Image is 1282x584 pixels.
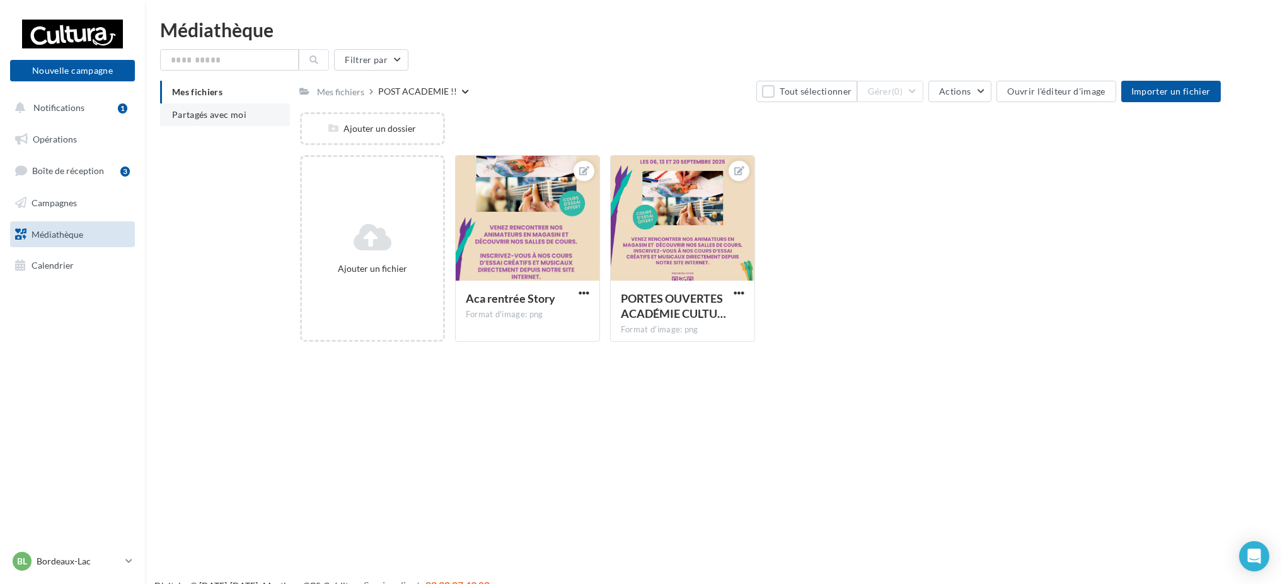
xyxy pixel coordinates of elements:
span: (0) [892,86,903,96]
span: Partagés avec moi [172,109,246,120]
div: Format d'image: png [466,309,589,320]
p: Bordeaux-Lac [37,555,120,568]
span: BL [17,555,27,568]
button: Gérer(0) [857,81,923,102]
span: Aca rentrée Story [466,291,555,305]
div: Médiathèque [160,20,1267,39]
div: Ajouter un fichier [307,262,438,275]
button: Tout sélectionner [756,81,857,102]
span: PORTES OUVERTES ACADÉMIE CULTURA BORDEAUX-LAC [621,291,726,320]
div: 1 [118,103,127,114]
a: Médiathèque [8,221,137,248]
span: Boîte de réception [32,165,104,176]
span: Calendrier [32,260,74,271]
button: Nouvelle campagne [10,60,135,81]
a: Calendrier [8,252,137,279]
button: Ouvrir l'éditeur d'image [996,81,1116,102]
button: Importer un fichier [1121,81,1221,102]
span: Campagnes [32,197,77,208]
a: Boîte de réception3 [8,157,137,184]
span: Opérations [33,134,77,144]
button: Notifications 1 [8,95,132,121]
div: Mes fichiers [318,86,365,98]
div: 3 [120,166,130,177]
div: Ajouter un dossier [302,122,443,135]
a: BL Bordeaux-Lac [10,549,135,573]
a: Opérations [8,126,137,153]
button: Actions [928,81,991,102]
span: Médiathèque [32,228,83,239]
div: Open Intercom Messenger [1239,541,1269,571]
div: Format d'image: png [621,324,744,336]
span: Mes fichiers [172,86,222,97]
span: Actions [939,86,971,96]
button: Filtrer par [334,49,408,71]
span: Notifications [33,102,84,113]
a: Campagnes [8,190,137,216]
div: POST ACADEMIE !! [379,85,458,98]
span: Importer un fichier [1131,86,1211,96]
